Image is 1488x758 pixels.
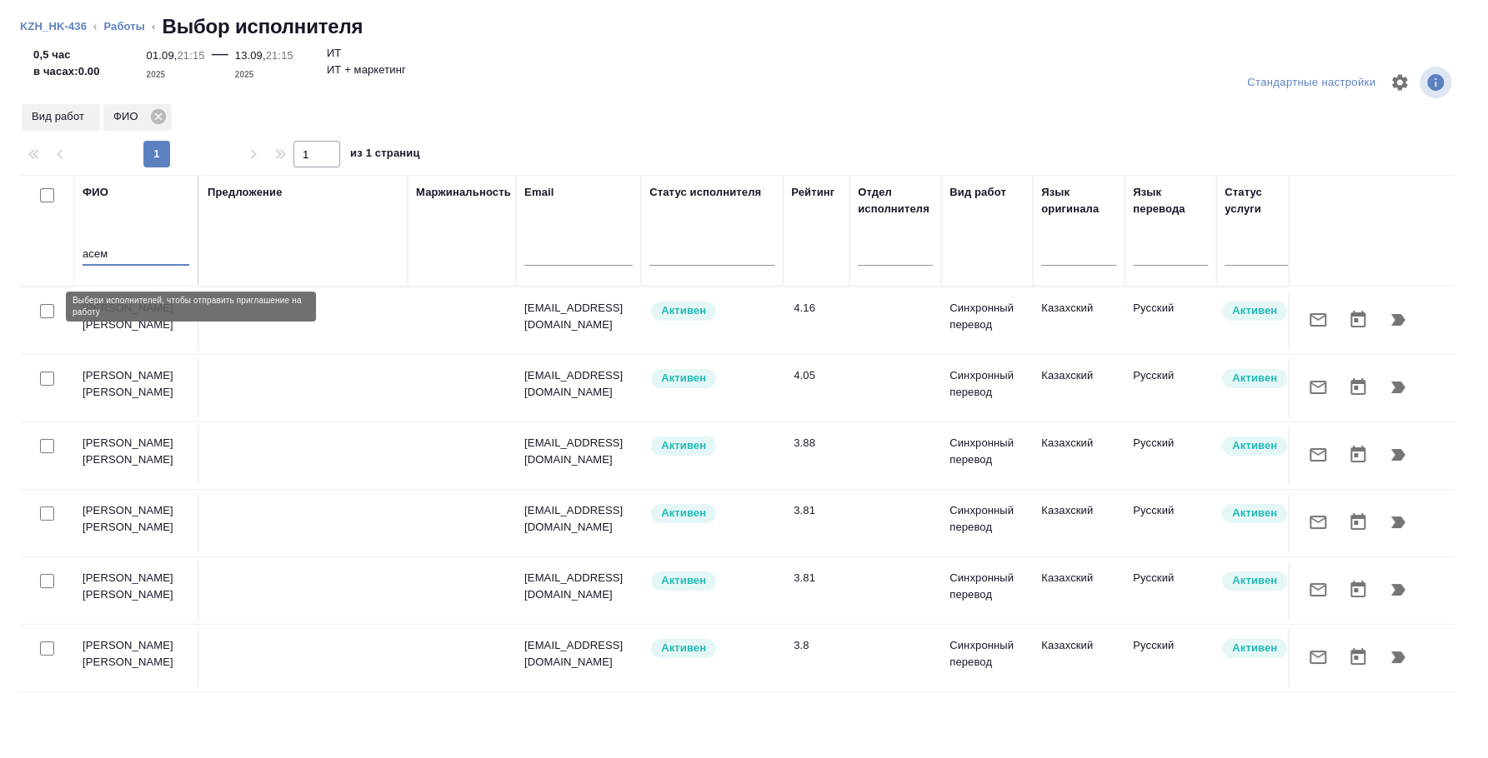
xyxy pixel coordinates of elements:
[949,570,1025,603] p: Синхронный перевод
[40,506,54,521] input: Выбери исполнителей, чтобы отправить приглашение на работу
[524,435,633,468] p: [EMAIL_ADDRESS][DOMAIN_NAME]
[791,184,834,201] div: Рейтинг
[1298,300,1338,340] button: Отправить предложение о работе
[74,426,199,485] td: [PERSON_NAME] [PERSON_NAME]
[1232,572,1277,589] p: Активен
[794,435,841,451] div: 3.88
[1378,435,1418,475] button: Продолжить
[1298,637,1338,677] button: Отправить предложение о работе
[113,108,144,125] p: ФИО
[661,505,706,521] p: Активен
[1378,367,1418,407] button: Продолжить
[1338,300,1378,340] button: Открыть календарь загрузки
[32,108,90,125] p: Вид работ
[74,561,199,620] td: [PERSON_NAME] [PERSON_NAME]
[649,184,761,201] div: Статус исполнителя
[162,13,363,40] h2: Выбор исполнителя
[266,49,293,62] p: 21:15
[1125,629,1216,687] td: Русский
[235,49,266,62] p: 13.09,
[524,637,633,671] p: [EMAIL_ADDRESS][DOMAIN_NAME]
[1298,367,1338,407] button: Отправить предложение о работе
[40,439,54,453] input: Выбери исполнителей, чтобы отправить приглашение на работу
[649,300,774,322] div: Рядовой исполнитель: назначай с учетом рейтинга
[1033,359,1125,417] td: Казахский
[103,104,172,131] div: ФИО
[1125,359,1216,417] td: Русский
[1420,67,1455,98] span: Посмотреть информацию
[949,300,1025,333] p: Синхронный перевод
[212,40,228,83] div: —
[1133,184,1208,217] div: Язык перевода
[1338,570,1378,610] button: Открыть календарь загрузки
[93,18,97,35] li: ‹
[949,637,1025,671] p: Синхронный перевод
[74,292,199,350] td: [PERSON_NAME] [PERSON_NAME]
[661,572,706,589] p: Активен
[1232,370,1277,386] p: Активен
[177,49,204,62] p: 21:15
[1338,502,1378,542] button: Открыть календарь загрузки
[649,367,774,390] div: Рядовой исполнитель: назначай с учетом рейтинга
[524,184,554,201] div: Email
[1338,637,1378,677] button: Открыть календарь загрузки
[103,20,145,32] a: Работы
[794,300,841,317] div: 4.16
[327,45,342,62] p: ИТ
[74,359,199,417] td: [PERSON_NAME] [PERSON_NAME]
[83,184,108,201] div: ФИО
[1298,435,1338,475] button: Отправить предложение о работе
[1125,292,1216,350] td: Русский
[661,437,706,454] p: Активен
[1225,184,1300,217] div: Статус услуги
[1232,302,1277,319] p: Активен
[524,570,633,603] p: [EMAIL_ADDRESS][DOMAIN_NAME]
[1232,640,1277,656] p: Активен
[794,570,841,586] div: 3.81
[1033,292,1125,350] td: Казахский
[649,502,774,525] div: Рядовой исполнитель: назначай с учетом рейтинга
[524,300,633,333] p: [EMAIL_ADDRESS][DOMAIN_NAME]
[1380,62,1420,102] span: Настроить таблицу
[1243,70,1380,96] div: split button
[524,367,633,401] p: [EMAIL_ADDRESS][DOMAIN_NAME]
[1298,570,1338,610] button: Отправить предложение о работе
[20,20,87,32] a: KZH_HK-436
[1378,300,1418,340] button: Продолжить
[1232,437,1277,454] p: Активен
[1232,505,1277,521] p: Активен
[649,637,774,660] div: Рядовой исполнитель: назначай с учетом рейтинга
[1033,561,1125,620] td: Казахский
[1378,570,1418,610] button: Продолжить
[40,641,54,656] input: Выбери исполнителей, чтобы отправить приглашение на работу
[1125,494,1216,552] td: Русский
[649,570,774,592] div: Рядовой исполнитель: назначай с учетом рейтинга
[1125,426,1216,485] td: Русский
[416,184,511,201] div: Маржинальность
[74,629,199,687] td: [PERSON_NAME] [PERSON_NAME]
[1041,184,1116,217] div: Язык оригинала
[1033,629,1125,687] td: Казахский
[1125,561,1216,620] td: Русский
[147,49,178,62] p: 01.09,
[74,494,199,552] td: [PERSON_NAME] [PERSON_NAME]
[1338,367,1378,407] button: Открыть календарь загрузки
[20,13,1468,40] nav: breadcrumb
[350,143,420,167] span: из 1 страниц
[949,184,1006,201] div: Вид работ
[1298,502,1338,542] button: Отправить предложение о работе
[649,435,774,457] div: Рядовой исполнитель: назначай с учетом рейтинга
[1033,426,1125,485] td: Казахский
[949,435,1025,468] p: Синхронный перевод
[208,184,283,201] div: Предложение
[794,367,841,384] div: 4.05
[949,502,1025,536] p: Синхронный перевод
[524,502,633,536] p: [EMAIL_ADDRESS][DOMAIN_NAME]
[794,637,841,654] div: 3.8
[661,302,706,319] p: Активен
[152,18,155,35] li: ‹
[1033,494,1125,552] td: Казахский
[40,574,54,588] input: Выбери исполнителей, чтобы отправить приглашение на работу
[1378,502,1418,542] button: Продолжить
[661,640,706,656] p: Активен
